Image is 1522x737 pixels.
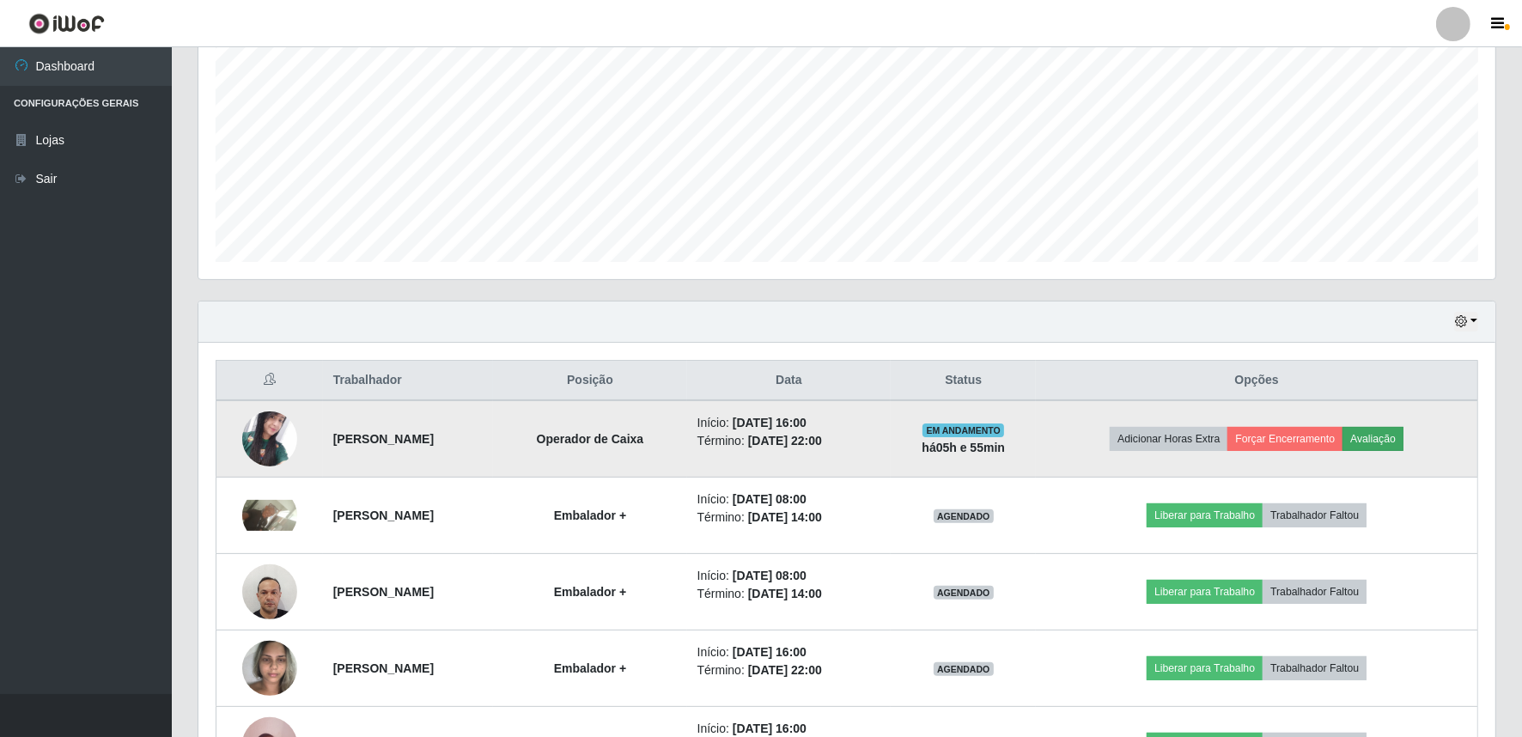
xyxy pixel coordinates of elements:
[733,492,807,506] time: [DATE] 08:00
[1263,503,1367,527] button: Trabalhador Faltou
[1263,580,1367,604] button: Trabalhador Faltou
[733,722,807,735] time: [DATE] 16:00
[242,631,297,704] img: 1749078762864.jpeg
[333,432,434,446] strong: [PERSON_NAME]
[1227,427,1342,451] button: Forçar Encerramento
[697,643,881,661] li: Início:
[934,509,994,523] span: AGENDADO
[1147,656,1263,680] button: Liberar para Trabalho
[697,414,881,432] li: Início:
[1110,427,1227,451] button: Adicionar Horas Extra
[733,416,807,429] time: [DATE] 16:00
[554,661,626,675] strong: Embalador +
[697,661,881,679] li: Término:
[697,509,881,527] li: Término:
[242,500,297,531] img: 1757146664616.jpeg
[934,586,994,600] span: AGENDADO
[1147,503,1263,527] button: Liberar para Trabalho
[242,411,297,466] img: 1744639547908.jpeg
[733,645,807,659] time: [DATE] 16:00
[922,441,1005,454] strong: há 05 h e 55 min
[748,434,822,448] time: [DATE] 22:00
[697,585,881,603] li: Término:
[891,361,1036,401] th: Status
[554,585,626,599] strong: Embalador +
[697,490,881,509] li: Início:
[1342,427,1403,451] button: Avaliação
[697,567,881,585] li: Início:
[1263,656,1367,680] button: Trabalhador Faltou
[493,361,686,401] th: Posição
[748,587,822,600] time: [DATE] 14:00
[333,585,434,599] strong: [PERSON_NAME]
[554,509,626,522] strong: Embalador +
[697,432,881,450] li: Término:
[242,555,297,628] img: 1746821274247.jpeg
[333,509,434,522] strong: [PERSON_NAME]
[748,510,822,524] time: [DATE] 14:00
[1147,580,1263,604] button: Liberar para Trabalho
[748,663,822,677] time: [DATE] 22:00
[733,569,807,582] time: [DATE] 08:00
[333,661,434,675] strong: [PERSON_NAME]
[1036,361,1477,401] th: Opções
[323,361,494,401] th: Trabalhador
[28,13,105,34] img: CoreUI Logo
[922,423,1004,437] span: EM ANDAMENTO
[687,361,892,401] th: Data
[537,432,644,446] strong: Operador de Caixa
[934,662,994,676] span: AGENDADO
